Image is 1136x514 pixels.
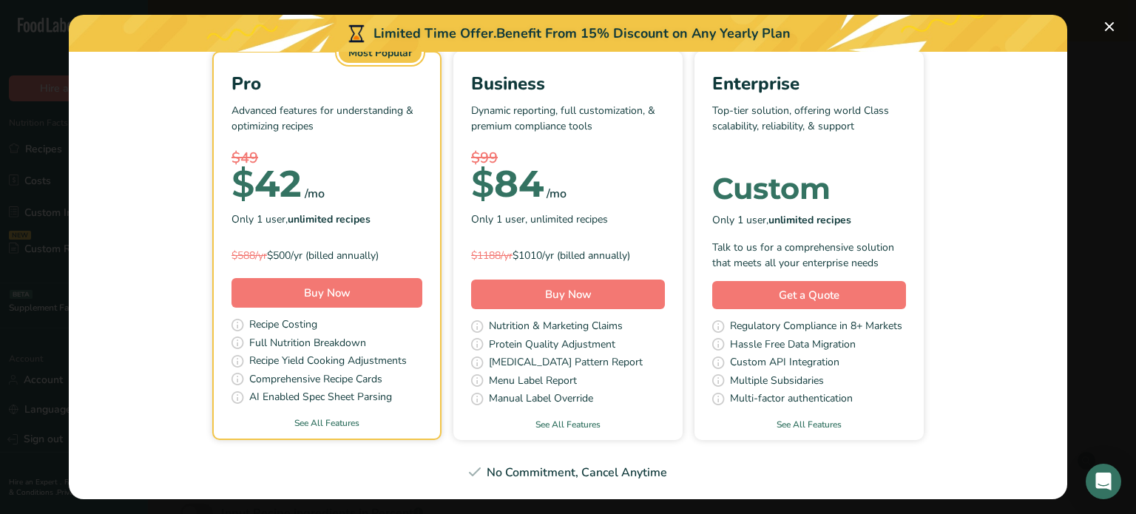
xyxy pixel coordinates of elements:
span: Only 1 user, unlimited recipes [471,212,608,227]
span: Custom API Integration [730,354,839,373]
span: AI Enabled Spec Sheet Parsing [249,389,392,408]
span: Multi-factor authentication [730,390,853,409]
a: See All Features [214,416,440,430]
div: No Commitment, Cancel Anytime [87,464,1049,481]
div: Talk to us for a comprehensive solution that meets all your enterprise needs [712,240,906,271]
span: Menu Label Report [489,373,577,391]
span: Full Nutrition Breakdown [249,335,366,354]
span: Nutrition & Marketing Claims [489,318,623,337]
button: Buy Now [231,278,422,308]
span: Only 1 user, [712,212,851,228]
div: Limited Time Offer. [69,15,1067,52]
span: Only 1 user, [231,212,371,227]
div: Benefit From 15% Discount on Any Yearly Plan [496,24,791,44]
span: Multiple Subsidaries [730,373,824,391]
div: $1010/yr (billed annually) [471,248,665,263]
span: Regulatory Compliance in 8+ Markets [730,318,902,337]
div: Pro [231,70,422,97]
span: Get a Quote [779,287,839,304]
div: Custom [712,174,906,203]
div: /mo [547,185,567,203]
span: $588/yr [231,248,267,263]
span: [MEDICAL_DATA] Pattern Report [489,354,643,373]
a: See All Features [453,418,683,431]
div: $49 [231,147,422,169]
div: 42 [231,169,302,199]
span: Buy Now [545,287,592,302]
button: Buy Now [471,280,665,309]
p: Top-tier solution, offering world Class scalability, reliability, & support [712,103,906,147]
b: unlimited recipes [288,212,371,226]
p: Dynamic reporting, full customization, & premium compliance tools [471,103,665,147]
span: Recipe Yield Cooking Adjustments [249,353,407,371]
div: $500/yr (billed annually) [231,248,422,263]
div: Enterprise [712,70,906,97]
div: /mo [305,185,325,203]
div: Open Intercom Messenger [1086,464,1121,499]
a: See All Features [694,418,924,431]
div: Business [471,70,665,97]
div: 84 [471,169,544,199]
p: Advanced features for understanding & optimizing recipes [231,103,422,147]
span: Recipe Costing [249,317,317,335]
b: unlimited recipes [768,213,851,227]
div: Most Popular [339,42,422,63]
span: Hassle Free Data Migration [730,337,856,355]
span: $1188/yr [471,248,513,263]
span: Buy Now [304,285,351,300]
span: $ [471,161,494,206]
span: Manual Label Override [489,390,593,409]
a: Get a Quote [712,281,906,310]
div: $99 [471,147,665,169]
span: Comprehensive Recipe Cards [249,371,382,390]
span: $ [231,161,254,206]
span: Protein Quality Adjustment [489,337,615,355]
